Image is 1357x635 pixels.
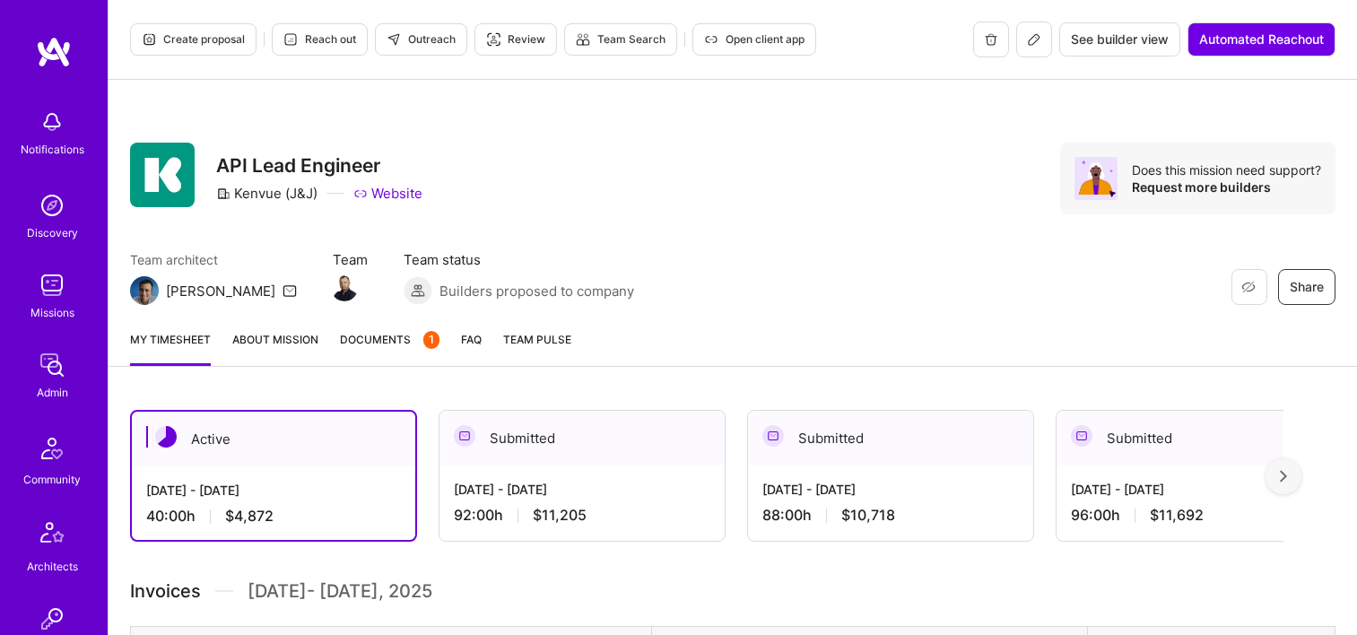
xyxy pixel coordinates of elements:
[216,187,231,201] i: icon CompanyGray
[340,330,439,366] a: Documents1
[1071,506,1327,525] div: 96:00 h
[216,184,318,203] div: Kenvue (J&J)
[232,330,318,366] a: About Mission
[130,23,257,56] button: Create proposal
[272,23,368,56] button: Reach out
[27,223,78,242] div: Discovery
[1074,157,1118,200] img: Avatar
[21,140,84,159] div: Notifications
[748,411,1033,465] div: Submitted
[130,143,195,207] img: Company Logo
[1071,425,1092,447] img: Submitted
[130,330,211,366] a: My timesheet
[486,32,500,47] i: icon Targeter
[404,276,432,305] img: Builders proposed to company
[34,104,70,140] img: bell
[1057,411,1342,465] div: Submitted
[34,267,70,303] img: teamwork
[474,23,557,56] button: Review
[704,31,805,48] span: Open client app
[1187,22,1335,57] button: Automated Reachout
[1071,30,1169,48] span: See builder view
[404,250,634,269] span: Team status
[576,31,665,48] span: Team Search
[34,187,70,223] img: discovery
[30,514,74,557] img: Architects
[142,32,156,47] i: icon Proposal
[333,250,368,269] span: Team
[166,282,275,300] div: [PERSON_NAME]
[564,23,677,56] button: Team Search
[387,31,456,48] span: Outreach
[439,411,725,465] div: Submitted
[1059,22,1180,57] button: See builder view
[762,506,1019,525] div: 88:00 h
[375,23,467,56] button: Outreach
[1132,178,1321,196] div: Request more builders
[762,425,784,447] img: Submitted
[1132,161,1321,178] div: Does this mission need support?
[130,250,297,269] span: Team architect
[333,273,356,303] a: Team Member Avatar
[142,31,245,48] span: Create proposal
[132,412,415,466] div: Active
[692,23,816,56] button: Open client app
[146,507,401,526] div: 40:00 h
[34,347,70,383] img: admin teamwork
[454,480,710,499] div: [DATE] - [DATE]
[353,184,422,203] a: Website
[423,331,439,349] div: 1
[1290,278,1324,296] span: Share
[23,470,81,489] div: Community
[30,303,74,322] div: Missions
[340,330,439,349] span: Documents
[486,31,545,48] span: Review
[1241,280,1256,294] i: icon EyeClosed
[216,154,422,177] h3: API Lead Engineer
[37,383,68,402] div: Admin
[454,425,475,447] img: Submitted
[225,507,274,526] span: $4,872
[1071,480,1327,499] div: [DATE] - [DATE]
[762,480,1019,499] div: [DATE] - [DATE]
[130,276,159,305] img: Team Architect
[155,426,177,448] img: Active
[283,31,356,48] span: Reach out
[146,481,401,500] div: [DATE] - [DATE]
[1199,30,1324,48] span: Automated Reachout
[30,427,74,470] img: Community
[503,333,571,346] span: Team Pulse
[1280,470,1287,483] img: right
[841,506,895,525] span: $10,718
[130,578,201,605] span: Invoices
[36,36,72,68] img: logo
[1278,269,1335,305] button: Share
[454,506,710,525] div: 92:00 h
[27,557,78,576] div: Architects
[533,506,587,525] span: $11,205
[503,330,571,366] a: Team Pulse
[215,578,233,605] img: Divider
[1150,506,1204,525] span: $11,692
[283,283,297,298] i: icon Mail
[461,330,482,366] a: FAQ
[331,274,358,301] img: Team Member Avatar
[439,282,634,300] span: Builders proposed to company
[248,578,432,605] span: [DATE] - [DATE] , 2025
